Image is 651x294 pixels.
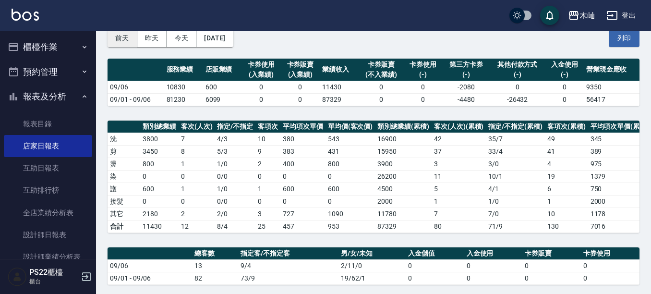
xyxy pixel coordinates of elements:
div: 卡券使用 [244,60,278,70]
td: 4500 [375,183,432,195]
td: 19/62/1 [338,272,406,284]
td: 457 [280,220,325,233]
th: 入金儲值 [406,247,464,260]
div: 其他付款方式 [492,60,542,70]
td: 09/01 - 09/06 [108,93,164,106]
button: 預約管理 [4,60,92,85]
td: 7 [179,133,215,145]
p: 櫃台 [29,277,78,286]
td: 6099 [203,93,242,106]
div: (入業績) [283,70,317,80]
button: 昨天 [137,29,167,47]
td: 3800 [140,133,179,145]
td: -2080 [442,81,489,93]
td: 81230 [164,93,203,106]
th: 客次(人次)(累積) [432,121,486,133]
td: 0 [406,259,464,272]
div: 入金使用 [547,60,581,70]
td: 0 [140,170,179,183]
td: 0 / 0 [215,170,255,183]
td: 33 / 4 [486,145,545,158]
th: 指定客/不指定客 [238,247,338,260]
td: 10 [545,208,588,220]
td: 0 [359,81,403,93]
button: 櫃檯作業 [4,35,92,60]
td: 2 [255,158,280,170]
td: 600 [325,183,375,195]
td: 0 [403,81,442,93]
td: 4 [545,158,588,170]
td: 383 [280,145,325,158]
th: 卡券使用 [581,247,639,260]
td: 接髮 [108,195,140,208]
div: 卡券販賣 [283,60,317,70]
td: 4 / 3 [215,133,255,145]
td: 13 [192,259,238,272]
a: 報表目錄 [4,113,92,135]
th: 業績收入 [320,59,359,81]
td: 11780 [375,208,432,220]
td: 953 [325,220,375,233]
td: 16900 [375,133,432,145]
td: 5 [432,183,486,195]
img: Person [8,267,27,286]
td: 19 [545,170,588,183]
div: (-) [445,70,487,80]
a: 店家日報表 [4,135,92,157]
td: 1090 [325,208,375,220]
td: 護 [108,183,140,195]
td: 1 / 0 [215,183,255,195]
td: 3 / 0 [486,158,545,170]
th: 客項次(累積) [545,121,588,133]
button: save [540,6,559,25]
a: 互助日報表 [4,157,92,179]
td: 2 / 0 [215,208,255,220]
td: 41 [545,145,588,158]
td: 0 [325,195,375,208]
td: 0 [403,93,442,106]
th: 指定/不指定(累積) [486,121,545,133]
td: 6 [545,183,588,195]
td: 800 [140,158,179,170]
td: 3 [255,208,280,220]
button: 前天 [108,29,137,47]
td: 11430 [320,81,359,93]
td: 431 [325,145,375,158]
td: 380 [280,133,325,145]
td: 3450 [140,145,179,158]
td: 2 [179,208,215,220]
td: -26432 [490,93,545,106]
td: 82 [192,272,238,284]
td: 2000 [375,195,432,208]
td: 35 / 7 [486,133,545,145]
th: 總客數 [192,247,238,260]
td: 727 [280,208,325,220]
td: 42 [432,133,486,145]
td: 7 / 0 [486,208,545,220]
td: 0 [140,195,179,208]
th: 服務業績 [164,59,203,81]
td: 1 / 0 [486,195,545,208]
td: 400 [280,158,325,170]
td: 2180 [140,208,179,220]
td: 0 [179,195,215,208]
td: 130 [545,220,588,233]
td: 4 / 1 [486,183,545,195]
td: 1 [432,195,486,208]
th: 入金使用 [464,247,523,260]
td: 600 [280,183,325,195]
td: 10 / 1 [486,170,545,183]
td: 11430 [140,220,179,233]
td: 1 [545,195,588,208]
td: 0 [545,81,584,93]
th: 卡券販賣 [522,247,581,260]
td: 0 [280,195,325,208]
td: 0 [581,259,639,272]
td: 0 [255,170,280,183]
div: 第三方卡券 [445,60,487,70]
div: (-) [547,70,581,80]
button: 今天 [167,29,197,47]
td: 2/11/0 [338,259,406,272]
td: 600 [203,81,242,93]
table: a dense table [108,247,639,285]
